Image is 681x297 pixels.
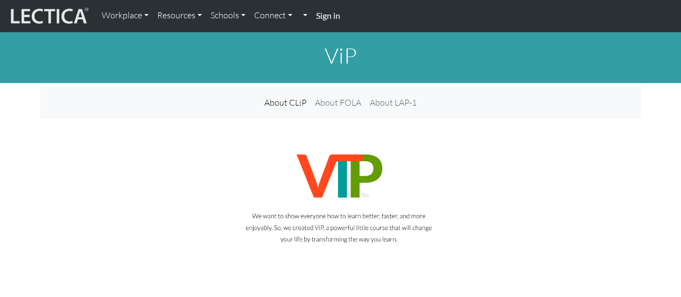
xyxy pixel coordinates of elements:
a: Schools [206,4,250,27]
h1: ViP [40,43,641,68]
strong: Sign in [316,10,340,20]
a: About CLiP [260,92,311,114]
a: Workplace [97,4,153,27]
a: About FOLA [311,92,366,114]
img: Ad image [197,144,485,251]
a: About LAP-1 [366,92,421,114]
a: Resources [153,4,206,27]
a: Sign in [312,4,345,27]
a: Connect [250,4,297,27]
img: lecticalive [8,6,89,26]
